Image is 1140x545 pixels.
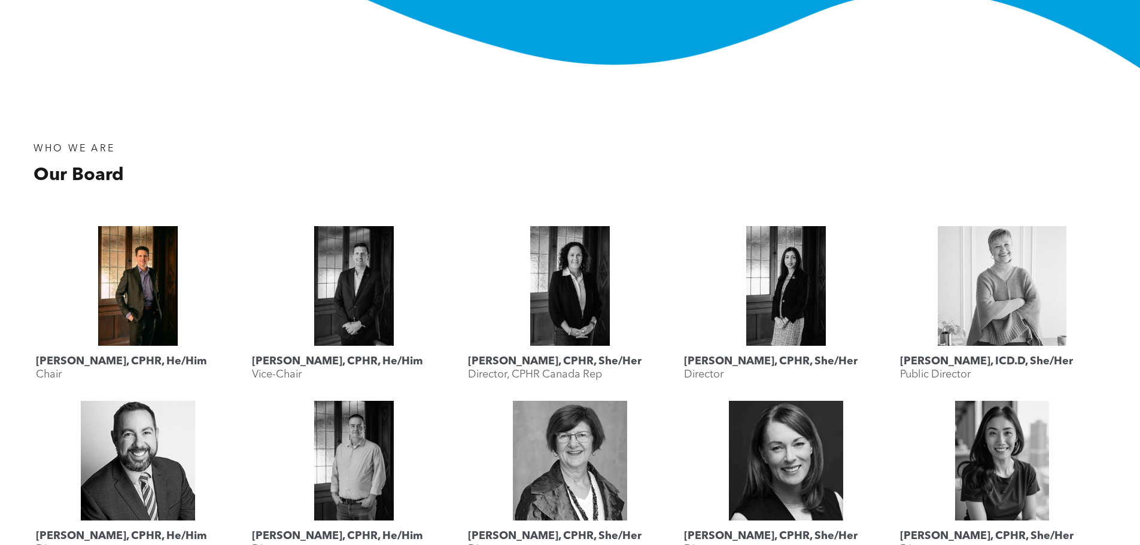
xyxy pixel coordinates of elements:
[36,226,240,346] a: Geordie MacPherson, CPHR, He/Him
[34,166,124,184] span: Our Board
[34,144,115,154] span: WHO WE ARE
[252,529,423,543] h3: [PERSON_NAME], CPHR, He/Him
[252,401,456,520] a: Rob Dombowsky, CPHR, He/Him
[252,368,302,381] p: Vice-Chair
[468,355,642,368] h3: [PERSON_NAME], CPHR, She/Her
[468,401,672,520] a: Landis Jackson, CPHR, She/Her
[900,226,1104,346] a: Lyn Brown, ICD.D, She/Her
[900,355,1073,368] h3: [PERSON_NAME], ICD.D, She/Her
[900,529,1074,543] h3: [PERSON_NAME], CPHR, She/Her
[684,355,858,368] h3: [PERSON_NAME], CPHR, She/Her
[900,368,971,381] p: Public Director
[684,529,858,543] h3: [PERSON_NAME], CPHR, She/Her
[684,368,723,381] p: Director
[900,401,1104,520] a: Rebecca Lee, CPHR, She/Her
[36,401,240,520] a: Rob Caswell, CPHR, He/Him
[252,355,423,368] h3: [PERSON_NAME], CPHR, He/Him
[36,355,207,368] h3: [PERSON_NAME], CPHR, He/Him
[36,529,207,543] h3: [PERSON_NAME], CPHR, He/Him
[684,401,888,520] a: Karen Krull, CPHR, She/Her
[468,529,642,543] h3: [PERSON_NAME], CPHR, She/Her
[468,368,602,381] p: Director, CPHR Canada Rep
[252,226,456,346] a: Jesse Grieder, CPHR, He/Him
[468,226,672,346] a: Lisa Watson, CPHR, She/Her
[36,368,62,381] p: Chair
[684,226,888,346] a: Mahyar Alinejad, CPHR, She/Her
